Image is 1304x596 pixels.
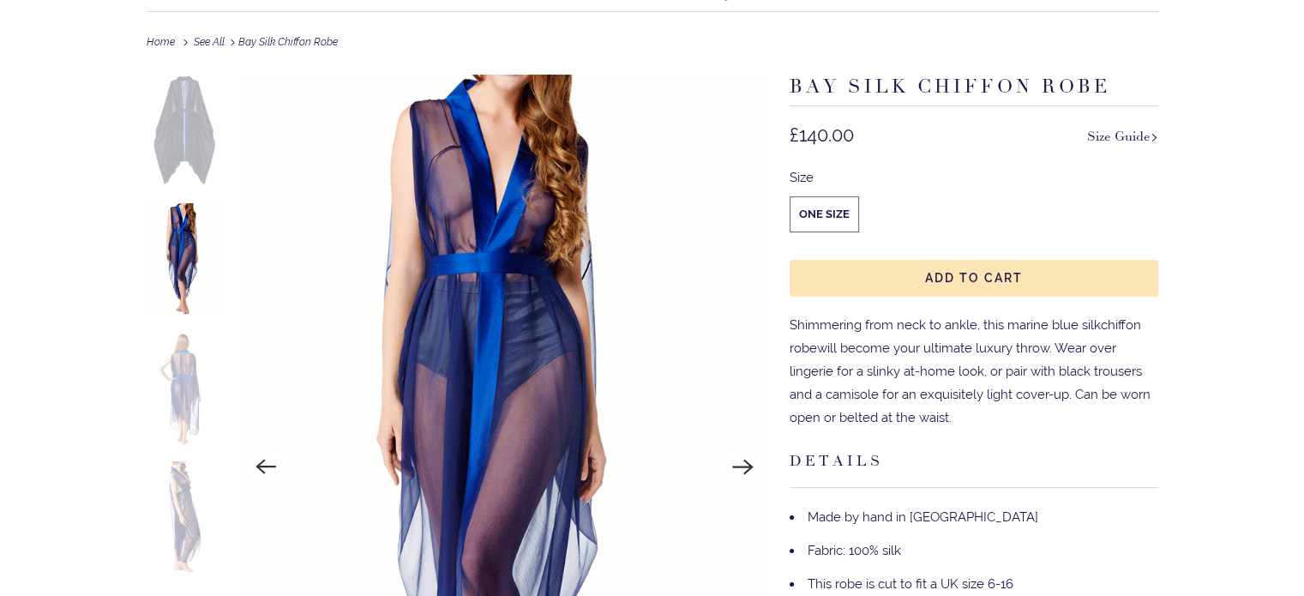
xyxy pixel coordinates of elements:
button: Next [724,448,762,485]
img: Bay Silk Chiffon Robe [147,461,222,574]
button: Add to Cart [790,260,1158,297]
a: Home [147,36,180,48]
div: Size [790,166,1158,190]
span: Add to Cart [925,271,1023,285]
label: One Size [790,197,858,232]
button: Previous [247,448,285,485]
h3: DETAILS [790,447,1158,488]
span: £140.00 [790,123,854,146]
p: Shimmering from neck to ankle, this marine blue silk will become your ultimate luxury throw. Wear... [790,314,1158,430]
li: Fabric: 100% silk [790,534,1158,568]
div: Bay Silk Chiffon Robe [147,22,1158,64]
h1: Bay Silk Chiffon Robe [790,75,1158,107]
span: Home [147,36,175,48]
img: Bay Silk Chiffon Robe [147,332,222,444]
img: Bay Silk Chiffon Robe [147,75,222,187]
a: See All [194,36,225,48]
li: Made by hand in [GEOGRAPHIC_DATA] [790,501,1158,534]
a: Size Guide [1087,123,1158,148]
img: Bay Silk Chiffon Robe [147,203,222,316]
